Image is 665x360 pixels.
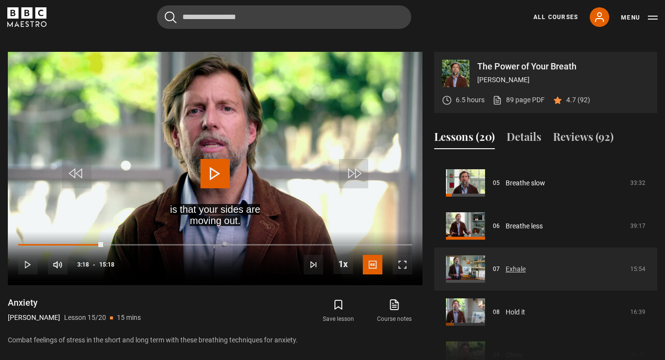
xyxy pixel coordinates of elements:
button: Details [507,129,541,149]
button: Submit the search query [165,11,177,23]
a: Exhale [506,264,526,274]
span: 15:18 [99,256,114,273]
button: Mute [48,255,67,274]
button: Next Lesson [304,255,323,274]
button: Lessons (20) [434,129,495,149]
p: Lesson 15/20 [64,313,106,323]
p: Combat feelings of stress in the short and long term with these breathing techniques for anxiety. [8,335,422,345]
svg: BBC Maestro [7,7,46,27]
button: Fullscreen [393,255,412,274]
div: Progress Bar [18,244,412,246]
p: 6.5 hours [456,95,485,105]
button: Toggle navigation [621,13,658,22]
input: Search [157,5,411,29]
a: All Courses [533,13,578,22]
span: 3:18 [77,256,89,273]
a: Breathe slow [506,178,545,188]
h1: Anxiety [8,297,141,309]
a: Breathe less [506,221,543,231]
p: [PERSON_NAME] [8,313,60,323]
span: - [93,261,95,268]
video-js: Video Player [8,52,422,285]
button: Reviews (92) [553,129,614,149]
p: The Power of Your Breath [477,62,649,71]
a: 89 page PDF [492,95,545,105]
button: Play [18,255,38,274]
button: Playback Rate [333,254,353,274]
button: Captions [363,255,382,274]
p: 15 mins [117,313,141,323]
p: [PERSON_NAME] [477,75,649,85]
button: Save lesson [310,297,366,325]
a: Course notes [367,297,422,325]
p: 4.7 (92) [566,95,590,105]
a: Hold it [506,307,525,317]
